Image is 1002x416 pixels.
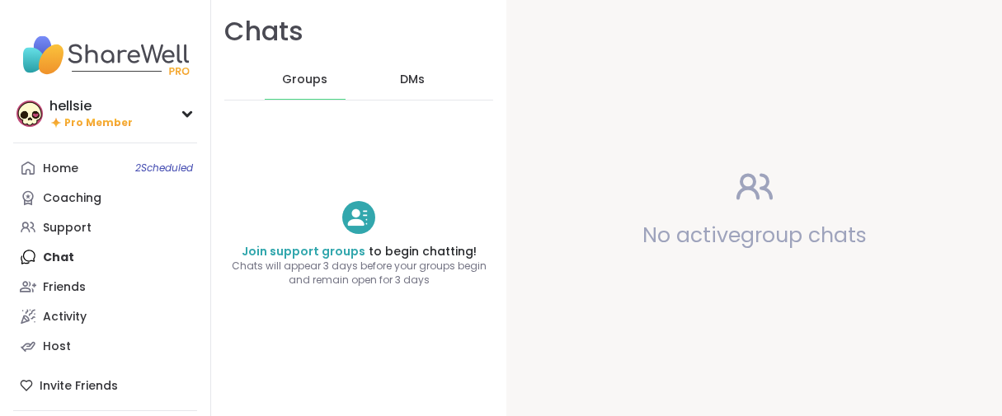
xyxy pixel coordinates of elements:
div: Coaching [43,190,101,207]
span: No active group chats [642,221,867,250]
span: Chats will appear 3 days before your groups begin and remain open for 3 days [211,259,506,287]
img: ShareWell Nav Logo [13,26,197,84]
a: Coaching [13,183,197,213]
a: Support [13,213,197,242]
a: Host [13,331,197,361]
div: Home [43,161,78,177]
a: Home2Scheduled [13,153,197,183]
div: Invite Friends [13,371,197,400]
span: Groups [282,72,327,88]
div: Activity [43,309,87,325]
div: Host [43,339,71,355]
a: Activity [13,301,197,331]
span: Pro Member [64,116,133,130]
span: 2 Scheduled [135,161,193,175]
a: Join support groups [242,243,365,259]
span: DMs [400,72,425,88]
a: Friends [13,272,197,301]
div: Support [43,220,92,236]
div: hellsie [49,97,133,115]
h1: Chats [224,13,303,50]
div: Friends [43,279,86,296]
h4: to begin chatting! [211,244,506,260]
img: hellsie [16,100,43,127]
